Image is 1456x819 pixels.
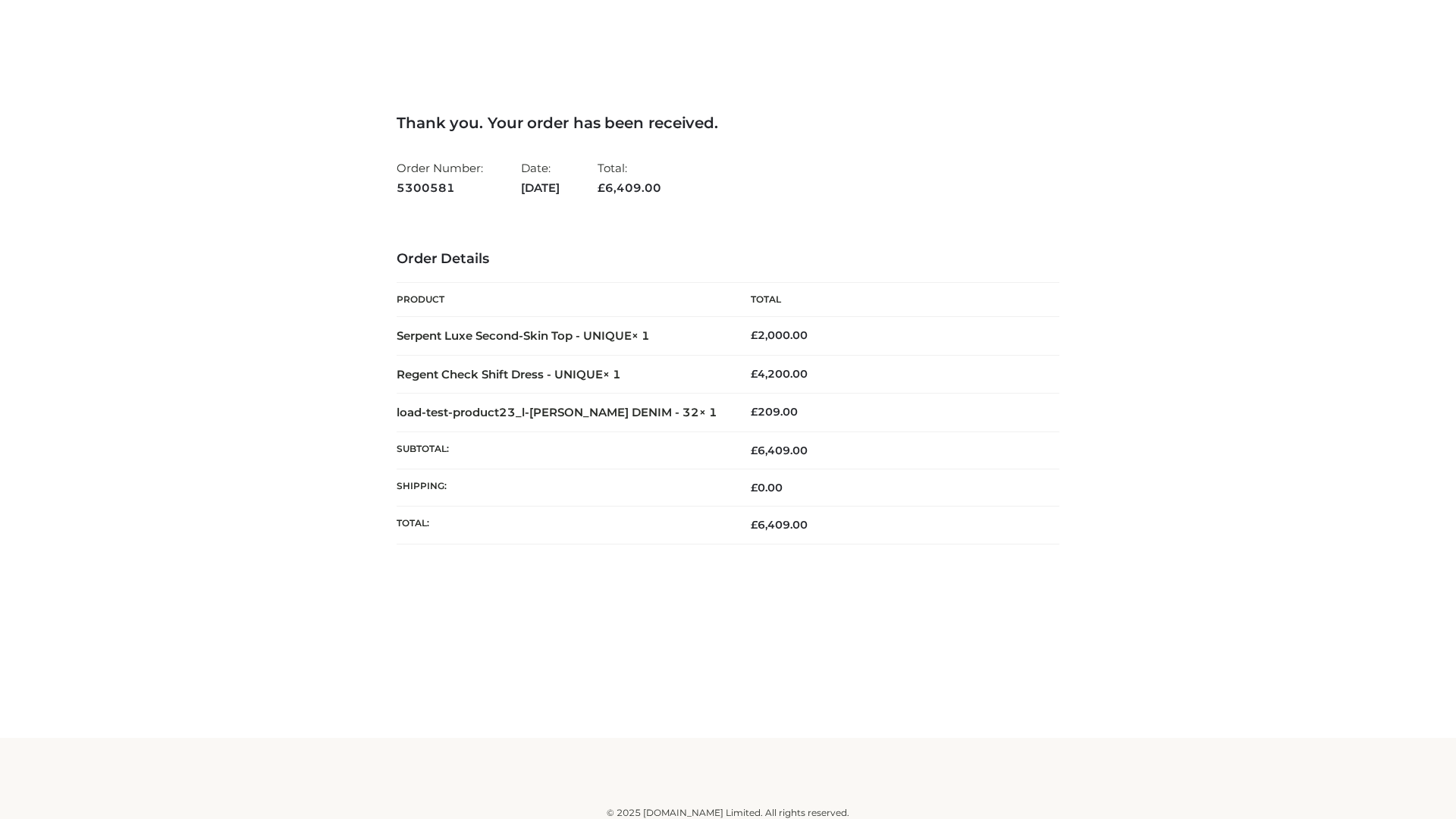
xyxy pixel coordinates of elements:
h3: Thank you. Your order has been received. [397,114,1059,132]
th: Shipping: [397,469,728,507]
li: Date: [521,155,560,201]
strong: [DATE] [521,178,560,198]
th: Subtotal: [397,431,728,469]
span: £ [598,180,605,195]
span: £ [751,481,758,494]
span: 6,409.00 [598,180,661,195]
th: Total [728,283,1059,317]
strong: load-test-product23_l-[PERSON_NAME] DENIM - 32 [397,405,717,419]
th: Product [397,283,728,317]
bdi: 0.00 [751,481,783,494]
span: £ [751,444,758,457]
bdi: 209.00 [751,405,798,419]
strong: Serpent Luxe Second-Skin Top - UNIQUE [397,328,650,343]
span: £ [751,405,758,419]
span: £ [751,518,758,532]
strong: Regent Check Shift Dress - UNIQUE [397,367,621,381]
strong: 5300581 [397,178,483,198]
bdi: 2,000.00 [751,328,808,342]
span: £ [751,328,758,342]
span: £ [751,367,758,381]
th: Total: [397,507,728,544]
span: 6,409.00 [751,518,808,532]
strong: × 1 [603,367,621,381]
h3: Order Details [397,251,1059,268]
li: Order Number: [397,155,483,201]
bdi: 4,200.00 [751,367,808,381]
span: 6,409.00 [751,444,808,457]
strong: × 1 [699,405,717,419]
strong: × 1 [632,328,650,343]
li: Total: [598,155,661,201]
